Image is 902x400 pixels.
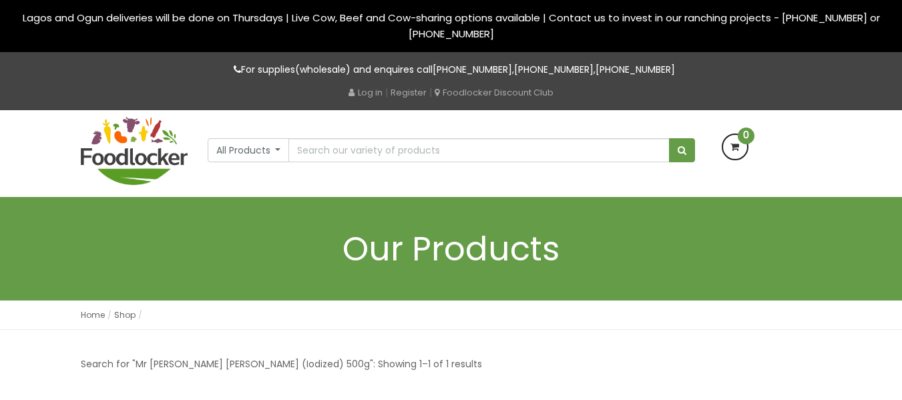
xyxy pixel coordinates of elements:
p: For supplies(wholesale) and enquires call , , [81,62,822,77]
img: FoodLocker [81,117,188,185]
input: Search our variety of products [288,138,669,162]
a: [PHONE_NUMBER] [433,63,512,76]
h1: Our Products [81,230,822,267]
a: Foodlocker Discount Club [435,86,553,99]
a: Shop [114,309,136,321]
a: [PHONE_NUMBER] [514,63,594,76]
a: Register [391,86,427,99]
p: Search for "Mr [PERSON_NAME] [PERSON_NAME] (Iodized) 500g": Showing 1–1 of 1 results [81,357,482,372]
button: All Products [208,138,290,162]
a: Home [81,309,105,321]
span: | [385,85,388,99]
a: Log in [349,86,383,99]
span: 0 [738,128,754,144]
span: Lagos and Ogun deliveries will be done on Thursdays | Live Cow, Beef and Cow-sharing options avai... [23,11,880,41]
a: [PHONE_NUMBER] [596,63,675,76]
span: | [429,85,432,99]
